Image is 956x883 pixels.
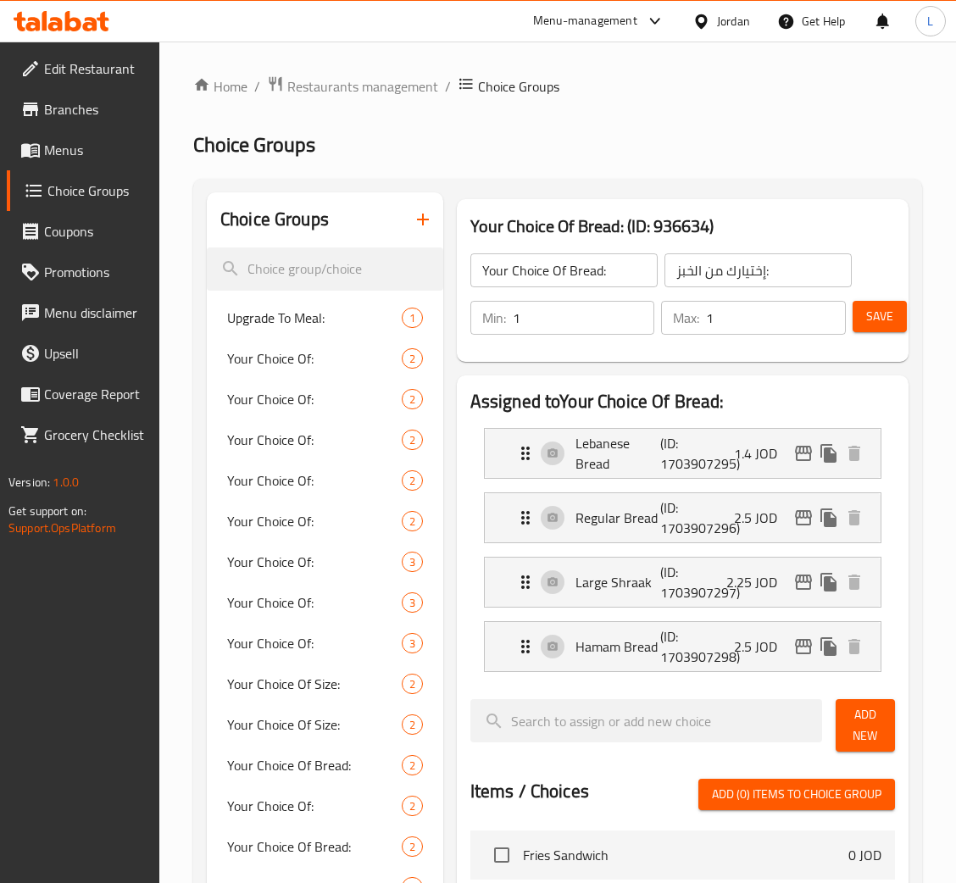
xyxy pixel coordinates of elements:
a: Choice Groups [7,170,159,211]
button: delete [842,569,867,595]
span: Select choice [484,837,520,873]
div: Choices [402,592,423,613]
p: Regular Bread [575,508,661,528]
div: Your Choice Of:2 [207,338,443,379]
div: Expand [485,622,881,671]
li: Expand [470,614,895,679]
span: L [927,12,933,31]
div: Choices [402,430,423,450]
span: Save [866,306,893,327]
span: Your Choice Of Size: [227,674,402,694]
span: Choice Groups [193,125,315,164]
span: Your Choice Of: [227,633,402,653]
a: Restaurants management [267,75,438,97]
span: Upgrade To Meal: [227,308,402,328]
span: Edit Restaurant [44,58,146,79]
button: duplicate [816,569,842,595]
span: Add (0) items to choice group [712,784,881,805]
p: (ID: 1703907295) [660,433,717,474]
span: 2 [403,798,422,814]
span: 1 [403,310,422,326]
span: Your Choice Of: [227,430,402,450]
p: 2.25 JOD [726,572,791,592]
a: Coverage Report [7,374,159,414]
a: Promotions [7,252,159,292]
div: Choices [402,308,423,328]
span: 3 [403,595,422,611]
span: Your Choice Of: [227,389,402,409]
p: 1.4 JOD [734,443,791,464]
span: 3 [403,636,422,652]
button: Add New [836,699,895,752]
button: edit [791,505,816,530]
span: Upsell [44,343,146,364]
p: (ID: 1703907297) [660,562,717,603]
button: duplicate [816,505,842,530]
p: Min: [482,308,506,328]
div: Your Choice Of Bread:2 [207,745,443,786]
div: Expand [485,493,881,542]
span: Choice Groups [478,76,559,97]
p: 2.5 JOD [734,636,791,657]
span: Your Choice Of: [227,592,402,613]
button: delete [842,505,867,530]
span: Choice Groups [47,180,146,201]
span: 2 [403,717,422,733]
li: Expand [470,550,895,614]
div: Your Choice Of:2 [207,460,443,501]
span: Your Choice Of: [227,348,402,369]
span: 2 [403,351,422,367]
button: edit [791,441,816,466]
span: Menus [44,140,146,160]
span: 2 [403,432,422,448]
div: Your Choice Of:2 [207,786,443,826]
h3: Your Choice Of Bread: (ID: 936634) [470,213,895,240]
a: Coupons [7,211,159,252]
span: 3 [403,554,422,570]
span: Your Choice Of: [227,470,402,491]
div: Choices [402,511,423,531]
input: search [207,247,443,291]
span: 2 [403,392,422,408]
div: Expand [485,558,881,607]
span: Your Choice Of Bread: [227,836,402,857]
span: 2 [403,839,422,855]
span: Version: [8,471,50,493]
div: Your Choice Of:3 [207,623,443,664]
p: Hamam Bread [575,636,661,657]
a: Support.OpsPlatform [8,517,116,539]
div: Your Choice Of:3 [207,582,443,623]
span: Get support on: [8,500,86,522]
div: Your Choice Of:2 [207,379,443,419]
div: Choices [402,633,423,653]
button: delete [842,634,867,659]
input: search [470,699,822,742]
span: Restaurants management [287,76,438,97]
p: Lebanese Bread [575,433,661,474]
nav: breadcrumb [193,75,922,97]
p: 0 JOD [848,845,881,865]
button: edit [791,569,816,595]
span: Your Choice Of Size: [227,714,402,735]
h2: Items / Choices [470,779,589,804]
p: 2.5 JOD [734,508,791,528]
div: Your Choice Of:2 [207,501,443,541]
span: Menu disclaimer [44,303,146,323]
span: Promotions [44,262,146,282]
h2: Assigned to Your Choice Of Bread: [470,389,895,414]
span: Grocery Checklist [44,425,146,445]
span: 2 [403,514,422,530]
div: Expand [485,429,881,478]
span: Your Choice Of: [227,796,402,816]
p: Large Shraak [575,572,661,592]
button: duplicate [816,634,842,659]
div: Choices [402,470,423,491]
button: Add (0) items to choice group [698,779,895,810]
p: (ID: 1703907296) [660,497,717,538]
button: edit [791,634,816,659]
span: 2 [403,473,422,489]
a: Menu disclaimer [7,292,159,333]
span: 2 [403,676,422,692]
div: Your Choice Of Bread:2 [207,826,443,867]
span: Your Choice Of Bread: [227,755,402,775]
